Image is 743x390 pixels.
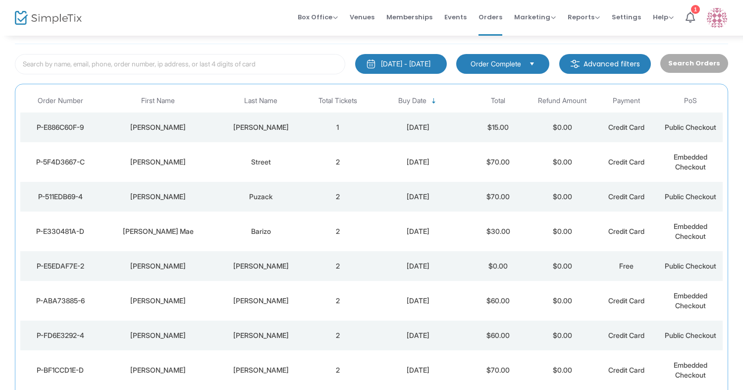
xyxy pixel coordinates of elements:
[218,157,303,167] div: Street
[530,182,594,212] td: $0.00
[306,142,370,182] td: 2
[665,192,716,201] span: Public Checkout
[23,331,98,340] div: P-FD6E3292-4
[665,123,716,131] span: Public Checkout
[218,226,303,236] div: Barizo
[306,251,370,281] td: 2
[306,281,370,321] td: 2
[466,281,530,321] td: $60.00
[612,4,641,30] span: Settings
[674,153,707,171] span: Embedded Checkout
[608,296,644,305] span: Credit Card
[103,226,213,236] div: J. Mae
[466,112,530,142] td: $15.00
[613,97,640,105] span: Payment
[570,59,580,69] img: filter
[218,261,303,271] div: Davis
[372,261,464,271] div: 8/12/2025
[103,365,213,375] div: MONIKA
[23,261,98,271] div: P-E5EDAF7E-2
[23,365,98,375] div: P-BF1CCD1E-D
[350,4,374,30] span: Venues
[471,59,521,69] span: Order Complete
[466,251,530,281] td: $0.00
[103,296,213,306] div: Nancy
[684,97,697,105] span: PoS
[306,89,370,112] th: Total Tickets
[466,142,530,182] td: $70.00
[372,296,464,306] div: 8/12/2025
[372,157,464,167] div: 8/12/2025
[691,5,700,14] div: 1
[244,97,277,105] span: Last Name
[103,192,213,202] div: Laura
[103,331,213,340] div: Judith
[141,97,175,105] span: First Name
[444,4,467,30] span: Events
[372,331,464,340] div: 8/12/2025
[608,123,644,131] span: Credit Card
[674,222,707,240] span: Embedded Checkout
[372,365,464,375] div: 8/12/2025
[530,251,594,281] td: $0.00
[530,89,594,112] th: Refund Amount
[525,58,539,69] button: Select
[306,321,370,350] td: 2
[381,59,430,69] div: [DATE] - [DATE]
[568,12,600,22] span: Reports
[372,226,464,236] div: 8/12/2025
[430,97,438,105] span: Sortable
[674,361,707,379] span: Embedded Checkout
[559,54,651,74] m-button: Advanced filters
[15,54,345,74] input: Search by name, email, phone, order number, ip address, or last 4 digits of card
[218,296,303,306] div: Straus
[23,122,98,132] div: P-E886C60F-9
[674,291,707,310] span: Embedded Checkout
[466,89,530,112] th: Total
[653,12,674,22] span: Help
[372,122,464,132] div: 8/12/2025
[530,321,594,350] td: $0.00
[619,262,634,270] span: Free
[608,192,644,201] span: Credit Card
[466,321,530,350] td: $60.00
[306,182,370,212] td: 2
[23,226,98,236] div: P-E330481A-D
[306,212,370,251] td: 2
[530,142,594,182] td: $0.00
[478,4,502,30] span: Orders
[103,261,213,271] div: Chet
[608,227,644,235] span: Credit Card
[218,122,303,132] div: Hagan
[23,157,98,167] div: P-5F4D3667-C
[665,331,716,339] span: Public Checkout
[530,281,594,321] td: $0.00
[306,350,370,390] td: 2
[665,262,716,270] span: Public Checkout
[530,212,594,251] td: $0.00
[23,192,98,202] div: P-511EDB69-4
[298,12,338,22] span: Box Office
[372,192,464,202] div: 8/12/2025
[608,366,644,374] span: Credit Card
[514,12,556,22] span: Marketing
[530,350,594,390] td: $0.00
[20,89,723,390] div: Data table
[608,158,644,166] span: Credit Card
[466,182,530,212] td: $70.00
[398,97,426,105] span: Buy Date
[466,350,530,390] td: $70.00
[218,365,303,375] div: BURCZYK
[103,157,213,167] div: Amanda
[23,296,98,306] div: P-ABA73885-6
[355,54,447,74] button: [DATE] - [DATE]
[306,112,370,142] td: 1
[218,192,303,202] div: Puzack
[366,59,376,69] img: monthly
[386,4,432,30] span: Memberships
[103,122,213,132] div: Alisa
[218,331,303,340] div: Berg
[608,331,644,339] span: Credit Card
[466,212,530,251] td: $30.00
[530,112,594,142] td: $0.00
